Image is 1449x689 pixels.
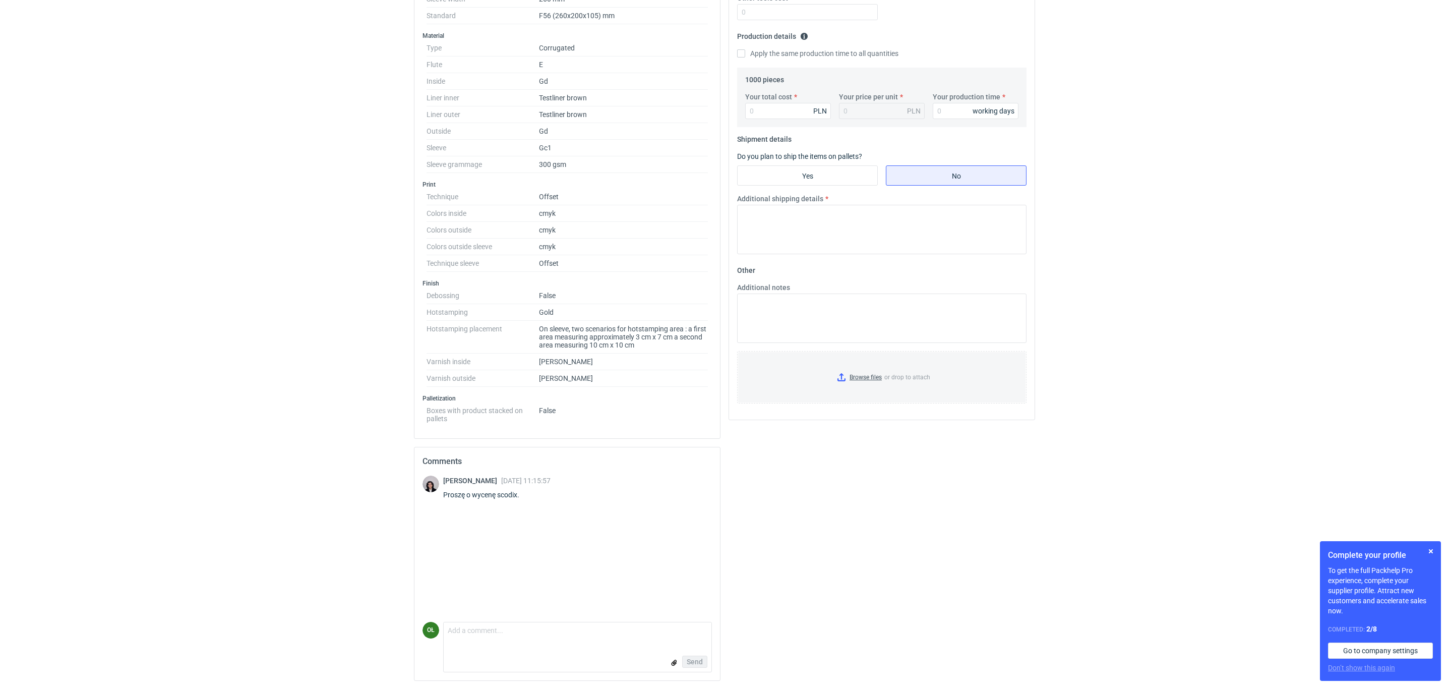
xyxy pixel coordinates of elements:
label: Your price per unit [839,92,898,102]
dt: Colors outside [427,222,539,239]
dd: Gd [539,73,708,90]
dt: Outside [427,123,539,140]
dd: cmyk [539,222,708,239]
h3: Palletization [422,394,712,403]
p: To get the full Packhelp Pro experience, complete your supplier profile. Attract new customers an... [1328,565,1433,616]
label: Do you plan to ship the items on pallets? [737,152,862,160]
div: working days [973,106,1014,116]
dt: Sleeve grammage [427,156,539,173]
dd: cmyk [539,205,708,222]
legend: Production details [737,28,808,40]
dd: F56 (260x200x105) mm [539,8,708,24]
legend: Other [737,262,755,274]
h3: Material [422,32,712,40]
h2: Comments [422,455,712,468]
label: Additional notes [737,282,790,293]
dd: [PERSON_NAME] [539,354,708,370]
dd: On sleeve, two scenarios for hotstamping area : a first area measuring approximately 3 cm x 7 cm ... [539,321,708,354]
label: or drop to attach [738,352,1026,403]
dd: Gold [539,304,708,321]
dt: Flute [427,56,539,73]
div: PLN [907,106,921,116]
button: Send [682,656,707,668]
dt: Technique [427,189,539,205]
dt: Liner inner [427,90,539,106]
label: Additional shipping details [737,194,823,204]
dt: Inside [427,73,539,90]
dd: Gd [539,123,708,140]
dd: [PERSON_NAME] [539,370,708,387]
legend: 1000 pieces [745,72,784,84]
dt: Type [427,40,539,56]
label: Your total cost [745,92,792,102]
dt: Standard [427,8,539,24]
a: Go to company settings [1328,643,1433,659]
dd: Gc1 [539,140,708,156]
div: PLN [813,106,827,116]
dt: Technique sleeve [427,255,539,272]
dd: Testliner brown [539,106,708,123]
dd: False [539,403,708,423]
strong: 2 / 8 [1366,625,1377,633]
dt: Sleeve [427,140,539,156]
figcaption: OŁ [422,622,439,639]
dd: Offset [539,189,708,205]
dt: Boxes with product stacked on pallets [427,403,539,423]
label: Apply the same production time to all quantities [737,48,898,59]
dt: Hotstamping placement [427,321,539,354]
dd: E [539,56,708,73]
dd: Testliner brown [539,90,708,106]
div: Completed: [1328,624,1433,635]
img: Sebastian Markut [422,476,439,492]
input: 0 [745,103,831,119]
label: Yes [737,165,878,186]
dd: Offset [539,255,708,272]
div: Olga Łopatowicz [422,622,439,639]
h3: Print [422,181,712,189]
dt: Debossing [427,288,539,304]
dt: Colors inside [427,205,539,222]
button: Skip for now [1425,545,1437,557]
dd: False [539,288,708,304]
dd: 300 gsm [539,156,708,173]
span: Send [687,658,703,665]
h3: Finish [422,279,712,288]
span: [DATE] 11:15:57 [501,477,551,485]
dt: Colors outside sleeve [427,239,539,255]
h1: Complete your profile [1328,549,1433,561]
label: No [886,165,1027,186]
dt: Hotstamping [427,304,539,321]
button: Don’t show this again [1328,663,1395,673]
dt: Varnish outside [427,370,539,387]
div: Proszę o wycenę scodix. [443,490,551,500]
input: 0 [737,4,878,20]
dd: Corrugated [539,40,708,56]
dt: Varnish inside [427,354,539,370]
dt: Liner outer [427,106,539,123]
span: [PERSON_NAME] [443,477,501,485]
label: Your production time [933,92,1000,102]
input: 0 [933,103,1018,119]
legend: Shipment details [737,131,792,143]
dd: cmyk [539,239,708,255]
